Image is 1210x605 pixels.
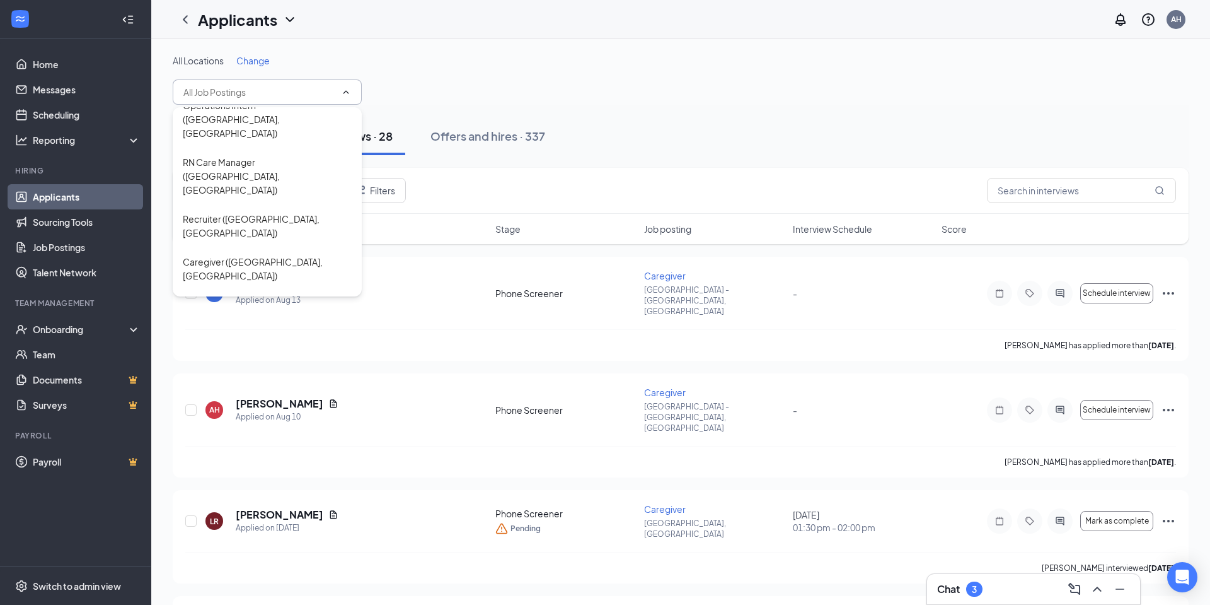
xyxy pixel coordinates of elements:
[236,411,338,423] div: Applied on Aug 10
[1161,286,1176,301] svg: Ellipses
[1141,12,1156,27] svg: QuestionInfo
[495,287,637,300] div: Phone Screener
[33,342,141,367] a: Team
[173,55,224,66] span: All Locations
[33,134,141,146] div: Reporting
[33,260,141,285] a: Talent Network
[644,223,691,235] span: Job posting
[644,270,686,281] span: Caregiver
[1022,405,1037,415] svg: Tag
[793,404,797,416] span: -
[236,508,323,522] h5: [PERSON_NAME]
[342,178,406,203] button: Filter Filters
[495,404,637,416] div: Phone Screener
[992,516,1007,526] svg: Note
[1167,562,1197,592] div: Open Intercom Messenger
[1067,582,1082,597] svg: ComposeMessage
[1148,457,1174,467] b: [DATE]
[14,13,26,25] svg: WorkstreamLogo
[1161,402,1176,418] svg: Ellipses
[236,294,338,307] div: Applied on Aug 13
[1112,582,1127,597] svg: Minimize
[495,522,508,535] svg: Warning
[1083,289,1151,298] span: Schedule interview
[33,209,141,235] a: Sourcing Tools
[33,449,141,474] a: PayrollCrown
[33,102,141,127] a: Scheduling
[15,430,138,441] div: Payroll
[183,155,352,197] div: RN Care Manager ([GEOGRAPHIC_DATA], [GEOGRAPHIC_DATA])
[1083,406,1151,414] span: Schedule interview
[1110,579,1130,599] button: Minimize
[972,584,977,595] div: 3
[33,52,141,77] a: Home
[33,77,141,102] a: Messages
[1080,511,1153,531] button: Mark as complete
[1085,517,1149,526] span: Mark as complete
[209,404,220,415] div: AH
[1080,400,1153,420] button: Schedule interview
[793,223,872,235] span: Interview Schedule
[183,85,336,99] input: All Job Postings
[236,522,338,534] div: Applied on [DATE]
[1087,579,1107,599] button: ChevronUp
[793,288,797,299] span: -
[33,580,121,592] div: Switch to admin view
[33,323,130,336] div: Onboarding
[430,128,545,144] div: Offers and hires · 337
[183,255,352,283] div: Caregiver ([GEOGRAPHIC_DATA], [GEOGRAPHIC_DATA])
[15,165,138,176] div: Hiring
[992,405,1007,415] svg: Note
[15,134,28,146] svg: Analysis
[178,12,193,27] svg: ChevronLeft
[183,98,352,140] div: Operations Intern ([GEOGRAPHIC_DATA], [GEOGRAPHIC_DATA])
[15,298,138,308] div: Team Management
[1052,516,1068,526] svg: ActiveChat
[644,401,785,433] p: [GEOGRAPHIC_DATA] - [GEOGRAPHIC_DATA], [GEOGRAPHIC_DATA]
[1022,288,1037,298] svg: Tag
[236,397,323,411] h5: [PERSON_NAME]
[33,392,141,418] a: SurveysCrown
[328,510,338,520] svg: Document
[1148,341,1174,350] b: [DATE]
[1064,579,1085,599] button: ComposeMessage
[183,212,352,240] div: Recruiter ([GEOGRAPHIC_DATA], [GEOGRAPHIC_DATA])
[644,503,686,515] span: Caregiver
[942,223,967,235] span: Score
[1042,563,1176,573] p: [PERSON_NAME] interviewed .
[282,12,297,27] svg: ChevronDown
[1148,563,1174,573] b: [DATE]
[1080,283,1153,303] button: Schedule interview
[236,55,270,66] span: Change
[793,508,934,534] div: [DATE]
[495,223,521,235] span: Stage
[644,285,785,317] p: [GEOGRAPHIC_DATA] - [GEOGRAPHIC_DATA], [GEOGRAPHIC_DATA]
[495,507,637,520] div: Phone Screener
[328,399,338,409] svg: Document
[33,235,141,260] a: Job Postings
[210,516,219,527] div: LR
[33,367,141,392] a: DocumentsCrown
[1052,288,1068,298] svg: ActiveChat
[992,288,1007,298] svg: Note
[33,184,141,209] a: Applicants
[1113,12,1128,27] svg: Notifications
[937,582,960,596] h3: Chat
[1005,457,1176,467] p: [PERSON_NAME] has applied more than .
[198,9,277,30] h1: Applicants
[15,323,28,336] svg: UserCheck
[644,518,785,539] p: [GEOGRAPHIC_DATA], [GEOGRAPHIC_DATA]
[510,522,541,535] span: Pending
[341,87,351,97] svg: ChevronUp
[644,387,686,398] span: Caregiver
[1022,516,1037,526] svg: Tag
[1005,340,1176,351] p: [PERSON_NAME] has applied more than .
[1161,514,1176,529] svg: Ellipses
[1052,405,1068,415] svg: ActiveChat
[987,178,1176,203] input: Search in interviews
[1171,14,1182,25] div: AH
[1155,185,1165,196] svg: MagnifyingGlass
[15,580,28,592] svg: Settings
[122,13,134,26] svg: Collapse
